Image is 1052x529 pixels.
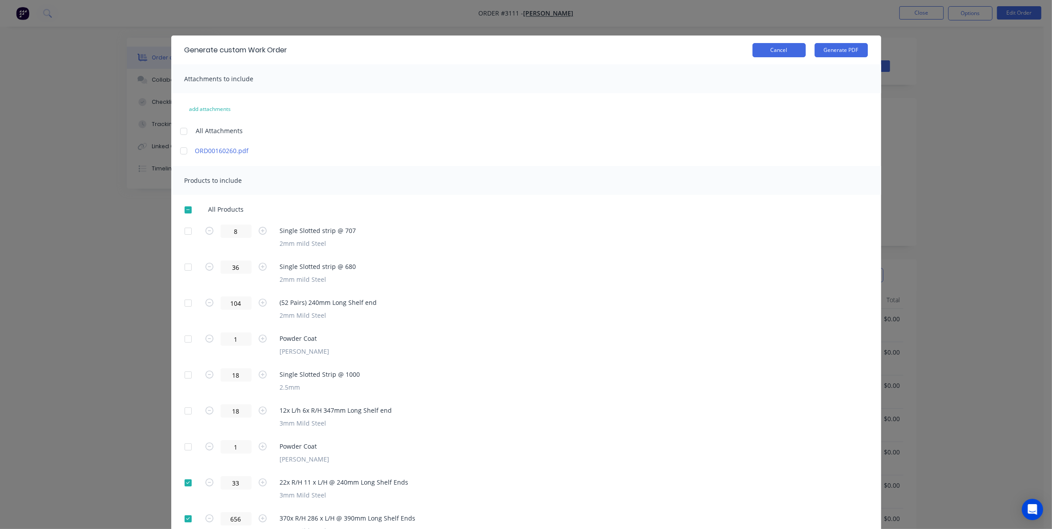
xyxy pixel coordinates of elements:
span: 12x L/h 6x R/H 347mm Long Shelf end [280,406,392,415]
div: 2mm mild Steel [280,239,356,248]
span: 22x R/H 11 x L/H @ 240mm Long Shelf Ends [280,478,409,487]
span: Powder Coat [280,442,330,451]
a: ORD00160260.pdf [195,146,351,155]
button: Generate PDF [815,43,868,57]
button: add attachments [180,102,240,116]
div: 3mm Mild Steel [280,490,409,500]
span: Single Slotted strip @ 680 [280,262,356,271]
button: Cancel [753,43,806,57]
span: (52 Pairs) 240mm Long Shelf end [280,298,377,307]
div: 3mm Mild Steel [280,418,392,428]
span: Single Slotted Strip @ 1000 [280,370,360,379]
div: [PERSON_NAME] [280,454,330,464]
div: Generate custom Work Order [185,45,288,55]
span: 370x R/H 286 x L/H @ 390mm Long Shelf Ends [280,513,416,523]
div: Open Intercom Messenger [1022,499,1043,520]
div: 2mm Mild Steel [280,311,377,320]
span: Attachments to include [185,75,254,83]
span: All Attachments [196,126,243,135]
span: All Products [208,205,249,214]
div: 2.5mm [280,383,360,392]
span: Products to include [185,176,242,185]
span: Single Slotted strip @ 707 [280,226,356,235]
div: [PERSON_NAME] [280,347,330,356]
div: 2mm mild Steel [280,275,356,284]
span: Powder Coat [280,334,330,343]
